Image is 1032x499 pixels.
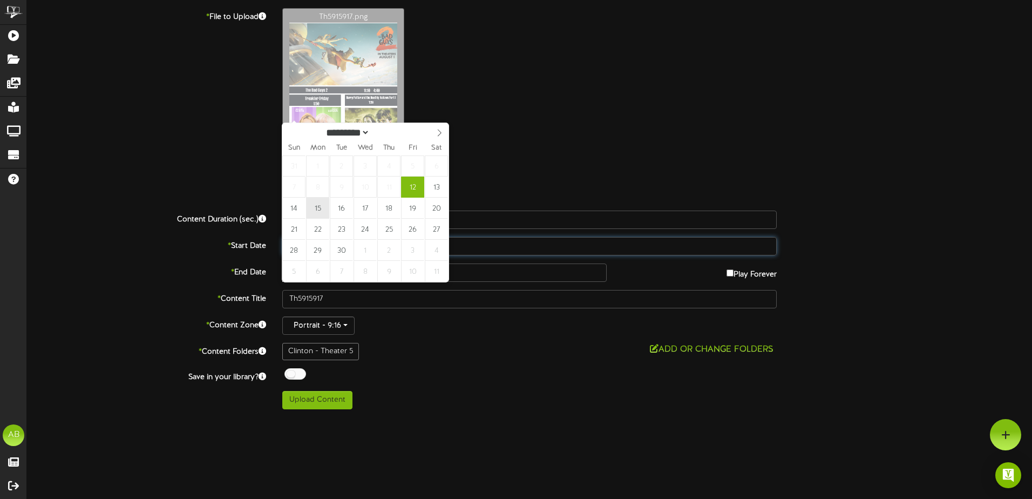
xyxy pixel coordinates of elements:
span: October 7, 2025 [330,261,353,282]
span: October 10, 2025 [401,261,424,282]
span: October 2, 2025 [377,240,400,261]
span: October 5, 2025 [282,261,305,282]
span: September 13, 2025 [425,177,448,198]
button: Add or Change Folders [647,343,777,356]
label: Content Folders [19,343,274,358]
button: Portrait - 9:16 [282,316,355,335]
label: File to Upload [19,8,274,23]
span: October 3, 2025 [401,240,424,261]
span: September 27, 2025 [425,219,448,240]
span: September 19, 2025 [401,198,424,219]
label: Content Title [19,290,274,305]
span: September 28, 2025 [282,240,305,261]
span: September 24, 2025 [354,219,377,240]
label: Start Date [19,237,274,252]
input: Year [370,127,409,138]
span: Mon [306,145,330,152]
span: September 2, 2025 [330,156,353,177]
span: September 11, 2025 [377,177,400,198]
div: Open Intercom Messenger [995,462,1021,488]
label: Save in your library? [19,368,274,383]
span: September 25, 2025 [377,219,400,240]
span: September 10, 2025 [354,177,377,198]
label: Play Forever [727,264,777,280]
span: October 9, 2025 [377,261,400,282]
span: Tue [330,145,354,152]
span: September 29, 2025 [306,240,329,261]
span: September 1, 2025 [306,156,329,177]
input: Title of this Content [282,290,777,308]
span: September 8, 2025 [306,177,329,198]
span: September 9, 2025 [330,177,353,198]
span: September 5, 2025 [401,156,424,177]
span: September 15, 2025 [306,198,329,219]
a: Download Export Settings Information [279,181,432,189]
span: Thu [377,145,401,152]
span: Fri [401,145,425,152]
span: October 1, 2025 [354,240,377,261]
button: Upload Content [282,391,352,409]
span: Sat [425,145,449,152]
span: Wed [354,145,377,152]
span: September 21, 2025 [282,219,305,240]
span: October 4, 2025 [425,240,448,261]
span: September 26, 2025 [401,219,424,240]
div: AB [3,424,24,446]
span: September 17, 2025 [354,198,377,219]
span: October 8, 2025 [354,261,377,282]
span: September 4, 2025 [377,156,400,177]
span: September 7, 2025 [282,177,305,198]
span: September 23, 2025 [330,219,353,240]
span: September 20, 2025 [425,198,448,219]
span: August 31, 2025 [282,156,305,177]
span: September 18, 2025 [377,198,400,219]
label: Content Zone [19,316,274,331]
span: September 14, 2025 [282,198,305,219]
span: October 11, 2025 [425,261,448,282]
span: September 12, 2025 [401,177,424,198]
label: Content Duration (sec.) [19,211,274,225]
span: September 22, 2025 [306,219,329,240]
span: September 30, 2025 [330,240,353,261]
span: Sun [282,145,306,152]
span: September 16, 2025 [330,198,353,219]
span: September 3, 2025 [354,156,377,177]
input: Play Forever [727,269,734,277]
label: End Date [19,264,274,278]
span: September 6, 2025 [425,156,448,177]
span: October 6, 2025 [306,261,329,282]
div: Clinton - Theater 5 [282,343,359,360]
